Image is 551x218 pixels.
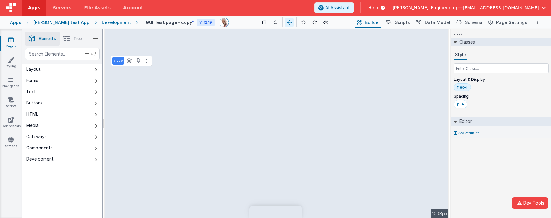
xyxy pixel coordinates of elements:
[431,209,449,218] div: 1008px
[457,102,464,107] div: p-4
[368,5,378,11] span: Help
[393,5,463,11] span: [PERSON_NAME]' Engineering —
[454,17,484,28] button: Schema
[314,2,354,13] button: AI Assistant
[53,5,71,11] span: Servers
[197,19,215,26] div: V: 12.19
[22,64,102,75] button: Layout
[33,19,89,26] div: [PERSON_NAME] test App
[496,19,527,26] span: Page Settings
[451,29,465,38] h4: group
[22,75,102,86] button: Forms
[10,19,21,26] div: Apps
[454,50,467,60] button: Style
[454,77,549,82] p: Layout & Display
[465,19,482,26] span: Schema
[457,85,467,90] div: flex-1
[395,19,410,26] span: Scripts
[26,66,41,72] div: Layout
[463,5,539,11] span: [EMAIL_ADDRESS][DOMAIN_NAME]
[22,131,102,142] button: Gateways
[22,142,102,153] button: Components
[25,48,100,60] input: Search Elements...
[39,36,56,41] span: Elements
[454,131,549,136] button: Add Attribute
[85,48,96,60] span: + /
[325,5,350,11] span: AI Assistant
[22,120,102,131] button: Media
[26,133,47,140] div: Gateways
[454,94,549,99] p: Spacing
[355,17,381,28] button: Builder
[26,100,43,106] div: Buttons
[393,5,546,11] button: [PERSON_NAME]' Engineering — [EMAIL_ADDRESS][DOMAIN_NAME]
[457,38,475,46] h2: Classes
[26,89,36,95] div: Text
[486,17,529,28] button: Page Settings
[414,17,452,28] button: Data Model
[26,122,39,128] div: Media
[84,5,111,11] span: File Assets
[454,63,549,73] input: Enter Class...
[220,18,229,27] img: 11ac31fe5dc3d0eff3fbbbf7b26fa6e1
[146,20,192,25] h4: GUI Test page - copy
[26,156,54,162] div: Development
[365,19,380,26] span: Builder
[73,36,82,41] span: Tree
[384,17,411,28] button: Scripts
[114,58,123,63] p: group
[22,97,102,109] button: Buttons
[26,111,38,117] div: HTML
[22,86,102,97] button: Text
[534,19,541,26] button: Options
[22,153,102,165] button: Development
[457,117,472,126] h2: Editor
[22,109,102,120] button: HTML
[105,29,449,218] div: -->
[512,197,548,209] button: Dev Tools
[425,19,450,26] span: Data Model
[458,131,480,136] p: Add Attribute
[102,19,131,26] div: Development
[26,145,53,151] div: Components
[26,77,38,84] div: Forms
[28,5,40,11] span: Apps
